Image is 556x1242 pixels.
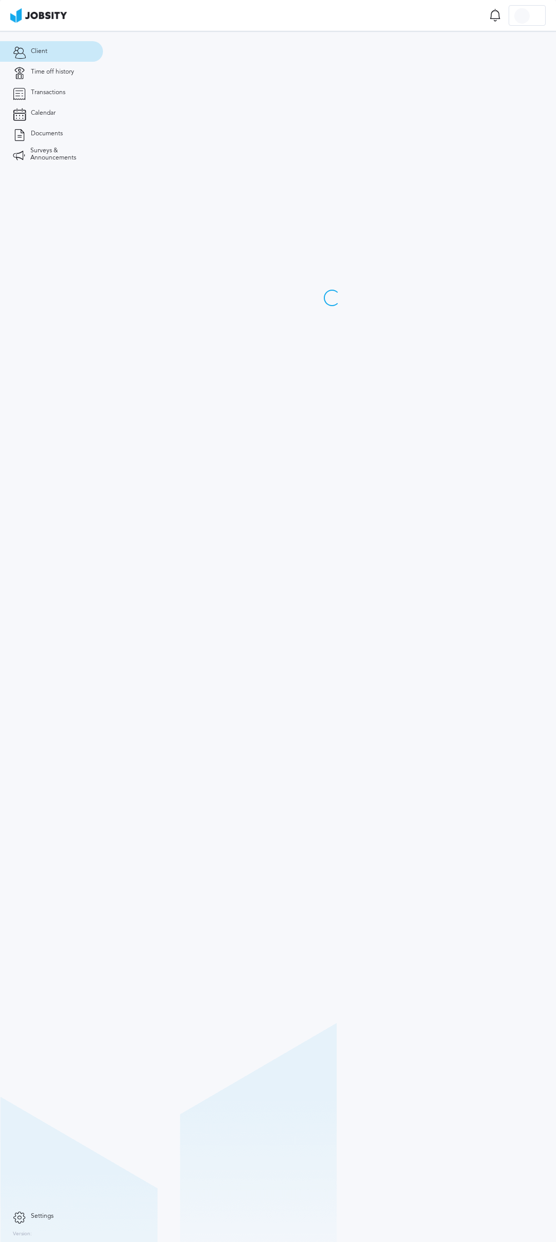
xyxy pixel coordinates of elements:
label: Version: [13,1231,32,1237]
span: Calendar [31,110,56,117]
img: ab4bad089aa723f57921c736e9817d99.png [10,8,67,23]
span: Documents [31,130,63,137]
span: Transactions [31,89,65,96]
span: Client [31,48,47,55]
span: Surveys & Announcements [30,147,90,162]
span: Time off history [31,68,74,76]
span: Settings [31,1213,54,1220]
